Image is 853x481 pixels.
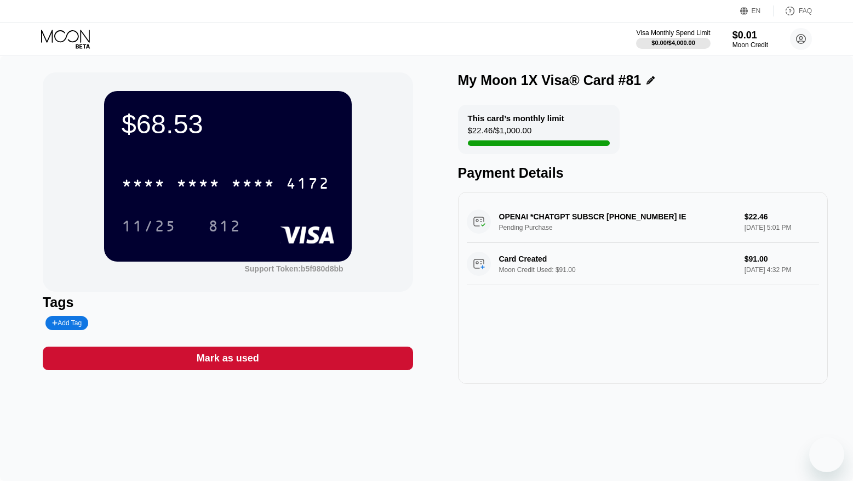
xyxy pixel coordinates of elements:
[468,114,564,123] div: This card’s monthly limit
[208,219,241,236] div: 812
[809,437,844,472] iframe: Кнопка запуска окна обмена сообщениями
[200,212,249,240] div: 812
[636,29,710,49] div: Visa Monthly Spend Limit$0.00/$4,000.00
[43,295,413,310] div: Tags
[197,352,259,365] div: Mark as used
[774,5,812,16] div: FAQ
[286,176,330,194] div: 4172
[740,5,774,16] div: EN
[651,39,695,46] div: $0.00 / $4,000.00
[458,165,828,181] div: Payment Details
[732,41,768,49] div: Moon Credit
[752,7,761,15] div: EN
[43,347,413,370] div: Mark as used
[244,264,343,273] div: Support Token: b5f980d8bb
[52,319,82,327] div: Add Tag
[244,264,343,273] div: Support Token:b5f980d8bb
[122,219,176,236] div: 11/25
[458,72,642,88] div: My Moon 1X Visa® Card #81
[122,109,334,139] div: $68.53
[113,212,185,240] div: 11/25
[468,126,532,140] div: $22.46 / $1,000.00
[732,30,768,41] div: $0.01
[732,30,768,49] div: $0.01Moon Credit
[799,7,812,15] div: FAQ
[636,29,710,37] div: Visa Monthly Spend Limit
[45,316,88,330] div: Add Tag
